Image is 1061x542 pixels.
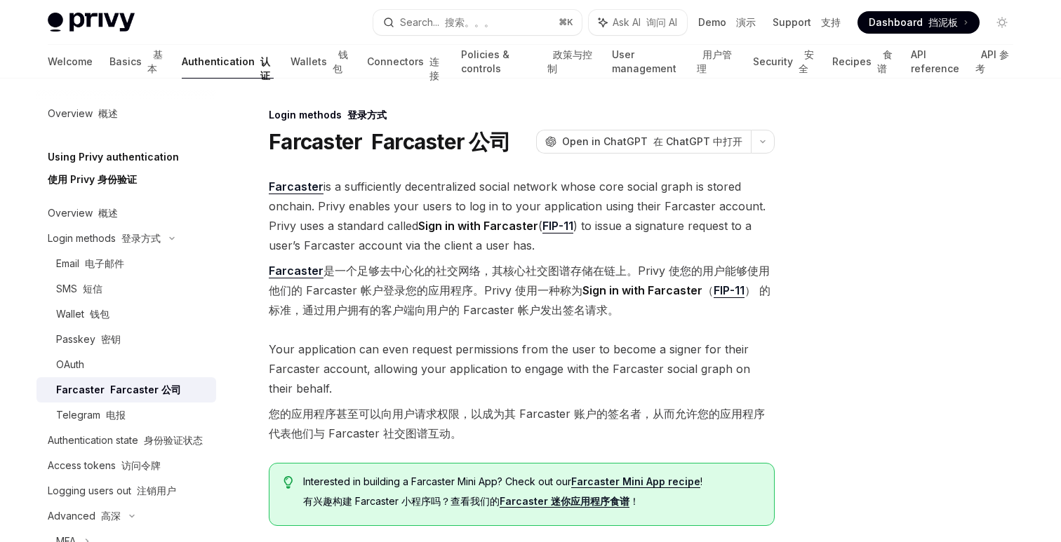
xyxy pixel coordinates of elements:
div: Login methods [269,108,775,122]
font: 身份验证状态 [144,434,203,446]
strong: Farcaster [269,264,323,278]
span: Your application can even request permissions from the user to become a signer for their Farcaste... [269,339,775,449]
a: Email 电子邮件 [36,251,216,276]
div: Search... [400,14,494,31]
font: 电子邮件 [85,257,124,269]
font: 概述 [98,107,118,119]
a: SMS 短信 [36,276,216,302]
a: Authentication 认证 [182,45,274,79]
div: Passkey [56,331,121,348]
button: Search... 搜索。。。⌘K [373,10,582,35]
font: 安全 [799,48,814,74]
span: Dashboard [869,15,958,29]
font: 询问 AI [646,16,677,28]
a: User management 用户管理 [612,45,736,79]
font: 登录方式 [121,232,161,244]
img: light logo [48,13,135,32]
button: Toggle dark mode [991,11,1013,34]
font: 短信 [83,283,102,294]
div: Logging users out [48,482,176,499]
div: Access tokens [48,457,161,474]
a: Farcaster Farcaster 公司 [36,377,216,402]
font: 在 ChatGPT 中打开 [653,135,742,147]
a: Farcaster Mini App recipe [571,475,700,488]
a: Connectors 连接 [367,45,444,79]
a: Access tokens 访问令牌 [36,453,216,478]
button: Ask AI 询问 AI [589,10,687,35]
a: Wallets 钱包 [291,45,350,79]
a: Dashboard 挡泥板 [858,11,980,34]
div: Login methods [48,230,161,247]
font: 演示 [736,16,756,28]
font: 电报 [106,409,126,421]
svg: Tip [283,476,293,489]
font: 认证 [260,55,270,81]
div: Overview [48,205,118,222]
a: Logging users out 注销用户 [36,478,216,503]
font: Farcaster 公司 [110,384,181,395]
font: 是一个足够去中心化的社交网络，其核心社交图谱存储在链上。Privy 使您的用户能够使用他们的 Farcaster 帐户登录您的应用程序。Privy 使用一种称为 （ ） 的标准，通过用户拥有的客... [269,264,770,317]
a: API reference API 参考 [911,45,1013,79]
font: 您的应用程序甚至可以向用户请求权限，以成为其 Farcaster 账户的签名者，从而允许您的应用程序代表他们与 Farcaster 社交图谱互动。 [269,407,765,440]
font: 支持 [821,16,841,28]
font: 挡泥板 [928,16,958,28]
a: OAuth [36,352,216,377]
a: Telegram 电报 [36,402,216,428]
a: Passkey 密钥 [36,327,216,352]
div: Wallet [56,306,109,323]
font: 用户管理 [697,48,732,74]
div: Email [56,255,124,272]
a: Farcaster 迷你应用程序食谱 [500,495,629,508]
div: SMS [56,280,102,297]
font: 密钥 [101,333,121,345]
font: 高深 [101,510,121,522]
font: 登录方式 [347,109,387,121]
strong: Sign in with Farcaster [418,219,538,233]
a: Policies & controls 政策与控制 [461,45,595,79]
font: 政策与控制 [547,48,592,74]
span: Open in ChatGPT [562,135,742,149]
a: FIP-11 [714,283,745,298]
font: 有兴趣构建 Farcaster 小程序吗？查看我们的 ！ [303,495,639,508]
button: Open in ChatGPT 在 ChatGPT 中打开 [536,130,751,154]
font: API 参考 [975,48,1009,74]
a: Farcaster [269,264,323,278]
a: Security 安全 [753,45,815,79]
font: 概述 [98,207,118,219]
font: 钱包 [333,48,348,74]
a: Authentication state 身份验证状态 [36,428,216,453]
font: Farcaster 公司 [371,129,510,154]
font: 基本 [147,48,163,74]
font: 钱包 [90,308,109,320]
font: 搜索。。。 [445,16,494,28]
div: Advanced [48,508,121,524]
a: Overview 概述 [36,201,216,226]
div: Authentication state [48,432,203,449]
font: 食谱 [877,48,893,74]
a: Welcome [48,45,93,79]
span: Interested in building a Farcaster Mini App? Check out our ! [303,475,760,514]
strong: Sign in with Farcaster [582,283,702,297]
span: is a sufficiently decentralized social network whose core social graph is stored onchain. Privy e... [269,177,775,325]
div: OAuth [56,356,84,373]
a: Basics 基本 [109,45,165,79]
a: Farcaster [269,179,323,194]
a: Demo 演示 [698,15,756,29]
a: Overview 概述 [36,101,216,126]
font: 使用 Privy 身份验证 [48,173,137,185]
a: FIP-11 [542,219,573,233]
h1: Farcaster [269,129,510,154]
font: 连接 [429,55,439,81]
span: ⌘ K [559,17,573,28]
div: Overview [48,105,118,122]
font: 访问令牌 [121,459,161,471]
a: Support 支持 [773,15,841,29]
div: Telegram [56,407,126,424]
a: Wallet 钱包 [36,302,216,327]
a: Recipes 食谱 [832,45,894,79]
h5: Using Privy authentication [48,149,179,194]
div: Farcaster [56,381,181,398]
font: 注销用户 [137,485,176,496]
span: Ask AI [613,15,677,29]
